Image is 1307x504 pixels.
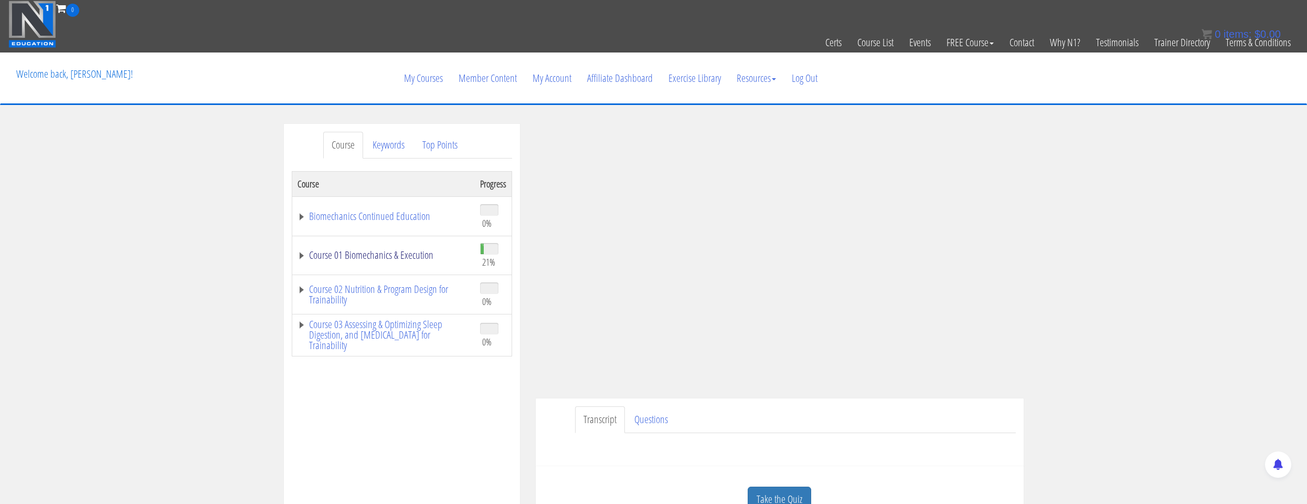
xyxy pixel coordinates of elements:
[482,296,492,307] span: 0%
[1255,28,1281,40] bdi: 0.00
[297,250,470,260] a: Course 01 Biomechanics & Execution
[292,171,475,196] th: Course
[56,1,79,15] a: 0
[661,53,729,103] a: Exercise Library
[414,132,466,159] a: Top Points
[525,53,579,103] a: My Account
[729,53,784,103] a: Resources
[8,1,56,48] img: n1-education
[1224,28,1251,40] span: items:
[364,132,413,159] a: Keywords
[451,53,525,103] a: Member Content
[1215,28,1220,40] span: 0
[1002,17,1042,68] a: Contact
[66,4,79,17] span: 0
[579,53,661,103] a: Affiliate Dashboard
[939,17,1002,68] a: FREE Course
[784,53,825,103] a: Log Out
[297,319,470,351] a: Course 03 Assessing & Optimizing Sleep Digestion, and [MEDICAL_DATA] for Trainability
[1042,17,1088,68] a: Why N1?
[1146,17,1218,68] a: Trainer Directory
[8,53,141,95] p: Welcome back, [PERSON_NAME]!
[482,256,495,268] span: 21%
[297,284,470,305] a: Course 02 Nutrition & Program Design for Trainability
[475,171,512,196] th: Progress
[1202,28,1281,40] a: 0 items: $0.00
[482,217,492,229] span: 0%
[849,17,901,68] a: Course List
[575,406,625,433] a: Transcript
[901,17,939,68] a: Events
[1255,28,1260,40] span: $
[323,132,363,159] a: Course
[1088,17,1146,68] a: Testimonials
[817,17,849,68] a: Certs
[482,336,492,348] span: 0%
[1202,29,1212,39] img: icon11.png
[396,53,451,103] a: My Courses
[626,406,676,433] a: Questions
[1218,17,1299,68] a: Terms & Conditions
[297,211,470,222] a: Biomechanics Continued Education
